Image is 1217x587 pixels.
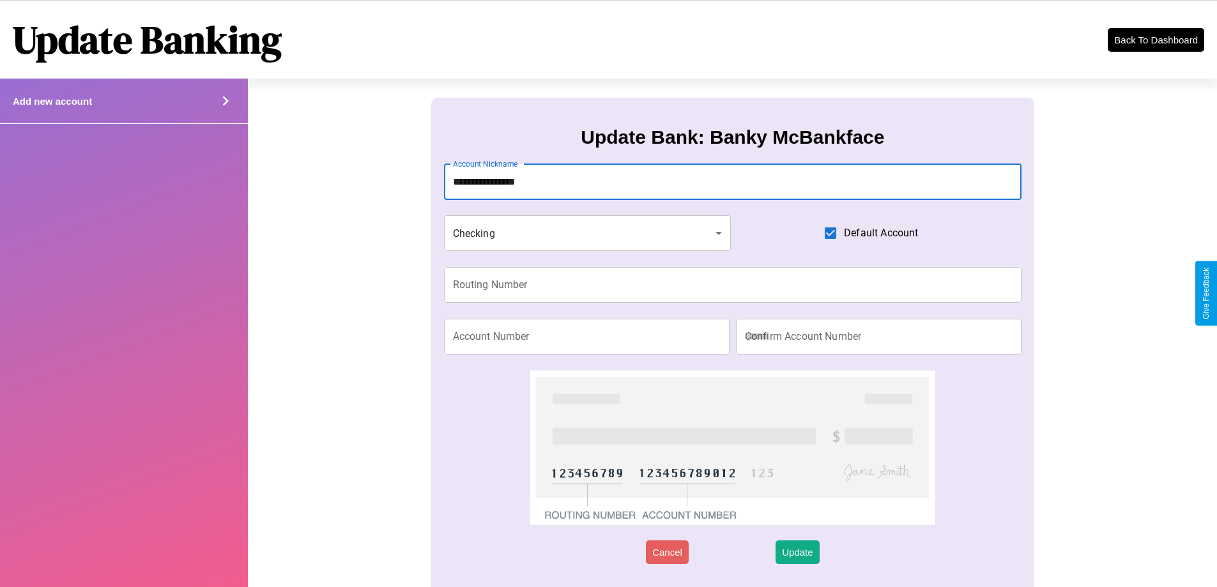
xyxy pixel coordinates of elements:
h1: Update Banking [13,13,282,66]
div: Checking [444,215,731,251]
h4: Add new account [13,96,92,107]
span: Default Account [844,225,918,241]
button: Back To Dashboard [1108,28,1204,52]
img: check [530,370,935,525]
button: Update [776,540,819,564]
label: Account Nickname [453,158,518,169]
h3: Update Bank: Banky McBankface [581,126,884,148]
div: Give Feedback [1202,268,1211,319]
button: Cancel [646,540,689,564]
